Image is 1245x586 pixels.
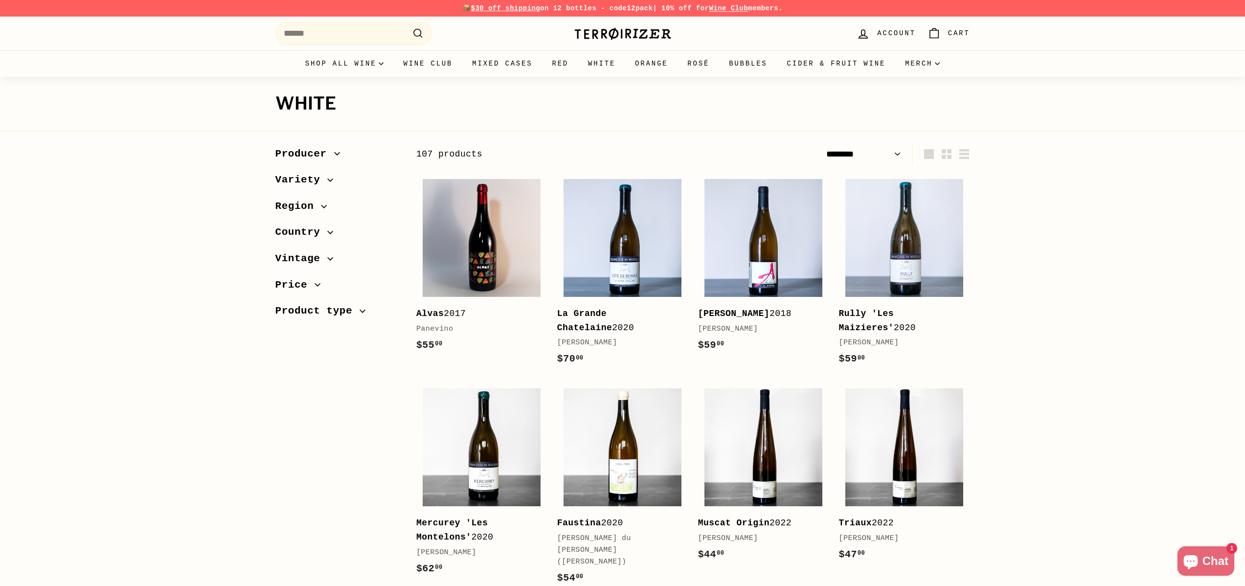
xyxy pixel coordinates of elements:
[275,224,328,241] span: Country
[839,533,960,544] div: [PERSON_NAME]
[858,550,865,557] sup: 00
[576,573,583,580] sup: 00
[557,309,612,333] b: La Grande Chatelaine
[895,50,950,77] summary: Merch
[557,337,679,349] div: [PERSON_NAME]
[839,353,865,364] span: $59
[698,516,819,530] div: 2022
[462,50,542,77] a: Mixed Cases
[295,50,394,77] summary: Shop all wine
[275,222,401,248] button: Country
[1175,546,1237,578] inbox-online-store-chat: Shopify online store chat
[877,28,915,39] span: Account
[416,516,538,544] div: 2020
[557,572,584,584] span: $54
[471,4,541,12] span: $30 off shipping
[275,303,360,319] span: Product type
[678,50,719,77] a: Rosé
[435,340,442,347] sup: 00
[839,549,865,560] span: $47
[839,307,960,335] div: 2020
[416,323,538,335] div: Panevino
[839,309,894,333] b: Rully 'Les Maizieres'
[858,355,865,361] sup: 00
[557,533,679,568] div: [PERSON_NAME] du [PERSON_NAME] ([PERSON_NAME])
[627,4,653,12] strong: 12pack
[851,19,921,48] a: Account
[275,300,401,327] button: Product type
[698,172,829,362] a: [PERSON_NAME]2018[PERSON_NAME]
[698,307,819,321] div: 2018
[416,172,547,362] a: Alvas2017Panevino
[557,516,679,530] div: 2020
[416,547,538,559] div: [PERSON_NAME]
[839,337,960,349] div: [PERSON_NAME]
[416,382,547,586] a: Mercurey 'Les Montelons'2020[PERSON_NAME]
[698,549,724,560] span: $44
[698,309,770,318] b: [PERSON_NAME]
[275,169,401,196] button: Variety
[275,196,401,222] button: Region
[717,550,724,557] sup: 00
[719,50,777,77] a: Bubbles
[275,277,315,293] span: Price
[275,94,970,113] h1: White
[416,518,488,542] b: Mercurey 'Les Montelons'
[698,323,819,335] div: [PERSON_NAME]
[416,147,693,161] div: 107 products
[557,307,679,335] div: 2020
[839,516,960,530] div: 2022
[557,353,584,364] span: $70
[698,533,819,544] div: [PERSON_NAME]
[416,563,443,574] span: $62
[698,518,770,528] b: Muscat Origin
[275,143,401,170] button: Producer
[416,307,538,321] div: 2017
[393,50,462,77] a: Wine Club
[416,339,443,351] span: $55
[542,50,578,77] a: Red
[435,564,442,571] sup: 00
[275,3,970,14] p: 📦 on 12 bottles - code | 10% off for members.
[416,309,444,318] b: Alvas
[625,50,678,77] a: Orange
[698,339,724,351] span: $59
[839,518,872,528] b: Triaux
[922,19,976,48] a: Cart
[275,146,334,162] span: Producer
[275,198,321,215] span: Region
[275,274,401,301] button: Price
[578,50,625,77] a: White
[839,382,970,572] a: Triaux2022[PERSON_NAME]
[275,250,328,267] span: Vintage
[698,382,829,572] a: Muscat Origin2022[PERSON_NAME]
[948,28,970,39] span: Cart
[557,172,688,377] a: La Grande Chatelaine2020[PERSON_NAME]
[709,4,748,12] a: Wine Club
[717,340,724,347] sup: 00
[256,50,990,77] div: Primary
[576,355,583,361] sup: 00
[275,172,328,188] span: Variety
[777,50,896,77] a: Cider & Fruit Wine
[275,248,401,274] button: Vintage
[557,518,601,528] b: Faustina
[839,172,970,377] a: Rully 'Les Maizieres'2020[PERSON_NAME]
